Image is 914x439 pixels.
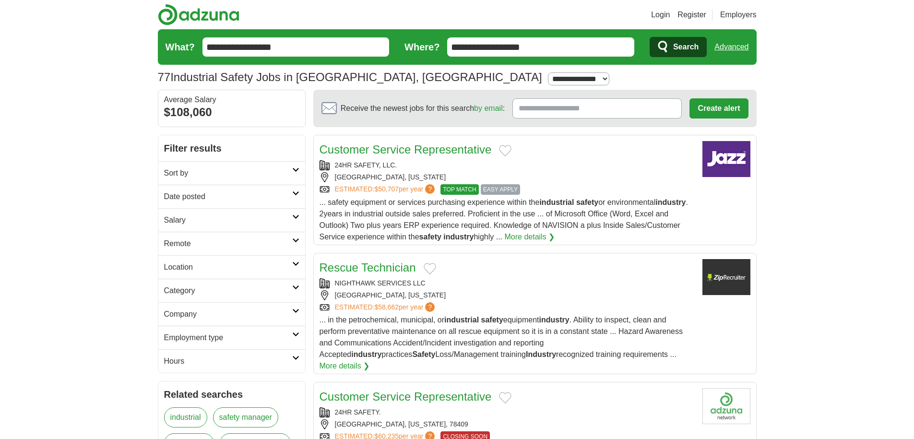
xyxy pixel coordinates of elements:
a: Login [651,9,670,21]
div: [GEOGRAPHIC_DATA], [US_STATE] [320,172,695,182]
img: Company logo [702,388,750,424]
span: TOP MATCH [440,184,478,195]
strong: industry [539,316,570,324]
a: ESTIMATED:$58,662per year? [335,302,437,312]
h2: Sort by [164,167,292,179]
img: Company logo [702,259,750,295]
a: industrial [164,407,207,427]
h2: Category [164,285,292,297]
strong: industrial [444,316,479,324]
img: Company logo [702,141,750,177]
div: [GEOGRAPHIC_DATA], [US_STATE] [320,290,695,300]
h2: Salary [164,214,292,226]
h2: Remote [164,238,292,249]
button: Add to favorite jobs [424,263,436,274]
h1: Industrial Safety Jobs in [GEOGRAPHIC_DATA], [GEOGRAPHIC_DATA] [158,71,542,83]
label: Where? [404,40,439,54]
span: ... in the petrochemical, municipal, or equipment . Ability to inspect, clean and perform prevent... [320,316,683,358]
a: More details ❯ [504,231,555,243]
div: Average Salary [164,96,299,104]
a: Rescue Technician [320,261,416,274]
h2: Filter results [158,135,305,161]
a: More details ❯ [320,360,370,372]
img: Adzuna logo [158,4,239,25]
strong: industry [655,198,686,206]
h2: Location [164,261,292,273]
strong: safety [419,233,441,241]
a: Employers [720,9,757,21]
h2: Company [164,308,292,320]
span: ? [425,302,435,312]
button: Add to favorite jobs [499,392,511,403]
span: ... safety equipment or services purchasing experience within the or environmental . 2years in in... [320,198,688,241]
span: EASY APPLY [481,184,520,195]
span: 77 [158,69,171,86]
span: ? [425,184,435,194]
span: Search [673,37,699,57]
span: Receive the newest jobs for this search : [341,103,505,114]
a: safety manager [213,407,278,427]
a: Company [158,302,305,326]
label: What? [166,40,195,54]
h2: Date posted [164,191,292,202]
a: Category [158,279,305,302]
h2: Related searches [164,387,299,402]
strong: industry [351,350,381,358]
h2: Employment type [164,332,292,344]
span: $58,662 [374,303,399,311]
span: $50,707 [374,185,399,193]
strong: Safety [412,350,435,358]
button: Create alert [689,98,748,119]
a: Customer Service Representative [320,143,492,156]
strong: Industry [526,350,556,358]
div: $108,060 [164,104,299,121]
a: Register [677,9,706,21]
div: [GEOGRAPHIC_DATA], [US_STATE], 78409 [320,419,695,429]
a: ESTIMATED:$50,707per year? [335,184,437,195]
a: Location [158,255,305,279]
a: Sort by [158,161,305,185]
strong: industrial [539,198,574,206]
div: NIGHTHAWK SERVICES LLC [320,278,695,288]
a: Salary [158,208,305,232]
strong: industry [443,233,474,241]
a: Employment type [158,326,305,349]
a: by email [474,104,503,112]
h2: Hours [164,356,292,367]
button: Search [650,37,707,57]
div: 24HR SAFETY, LLC. [320,160,695,170]
a: Advanced [714,37,748,57]
a: Hours [158,349,305,373]
button: Add to favorite jobs [499,145,511,156]
div: 24HR SAFETY. [320,407,695,417]
strong: safety [481,316,503,324]
strong: safety [576,198,598,206]
a: Date posted [158,185,305,208]
a: Customer Service Representative [320,390,492,403]
a: Remote [158,232,305,255]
